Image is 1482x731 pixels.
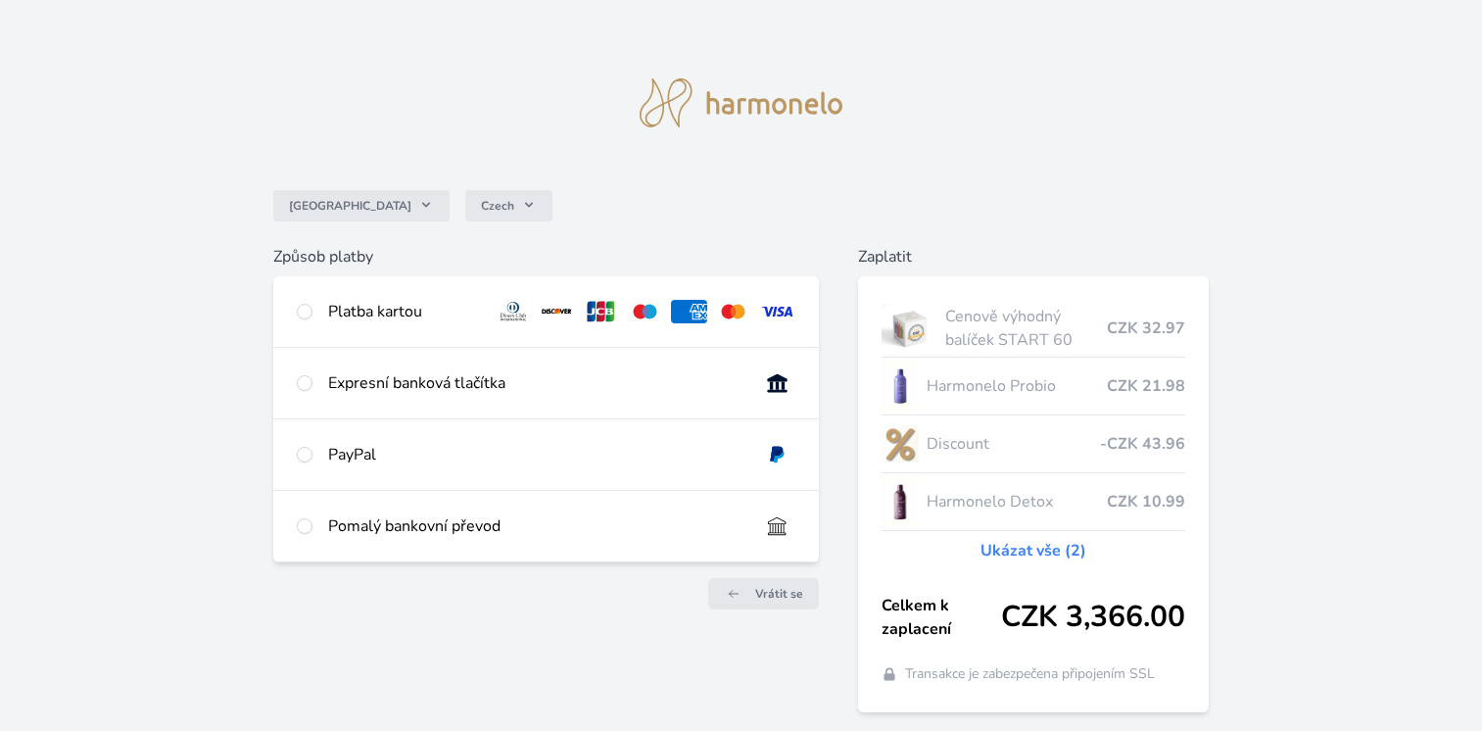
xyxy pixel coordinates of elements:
[759,514,795,538] img: bankTransfer_IBAN.svg
[882,419,919,468] img: discount-lo.png
[289,198,411,214] span: [GEOGRAPHIC_DATA]
[759,443,795,466] img: paypal.svg
[927,490,1107,513] span: Harmonelo Detox
[858,245,1209,268] h6: Zaplatit
[640,78,843,127] img: logo.svg
[882,362,919,411] img: CLEAN_PROBIO_se_stinem_x-lo.jpg
[905,664,1155,684] span: Transakce je zabezpečena připojením SSL
[539,300,575,323] img: discover.svg
[465,190,552,221] button: Czech
[328,300,480,323] div: Platba kartou
[671,300,707,323] img: amex.svg
[945,305,1107,352] span: Cenově výhodný balíček START 60
[927,432,1100,456] span: Discount
[328,443,743,466] div: PayPal
[273,245,819,268] h6: Způsob platby
[708,578,819,609] a: Vrátit se
[1107,490,1185,513] span: CZK 10.99
[759,371,795,395] img: onlineBanking_CZ.svg
[1100,432,1185,456] span: -CZK 43.96
[882,304,937,353] img: start.jpg
[927,374,1107,398] span: Harmonelo Probio
[1001,600,1185,635] span: CZK 3,366.00
[882,594,1001,641] span: Celkem k zaplacení
[273,190,450,221] button: [GEOGRAPHIC_DATA]
[481,198,514,214] span: Czech
[496,300,532,323] img: diners.svg
[980,539,1086,562] a: Ukázat vše (2)
[328,514,743,538] div: Pomalý bankovní převod
[1107,374,1185,398] span: CZK 21.98
[755,586,803,602] span: Vrátit se
[759,300,795,323] img: visa.svg
[715,300,751,323] img: mc.svg
[882,477,919,526] img: DETOX_se_stinem_x-lo.jpg
[328,371,743,395] div: Expresní banková tlačítka
[583,300,619,323] img: jcb.svg
[1107,317,1185,340] span: CZK 32.97
[627,300,663,323] img: maestro.svg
